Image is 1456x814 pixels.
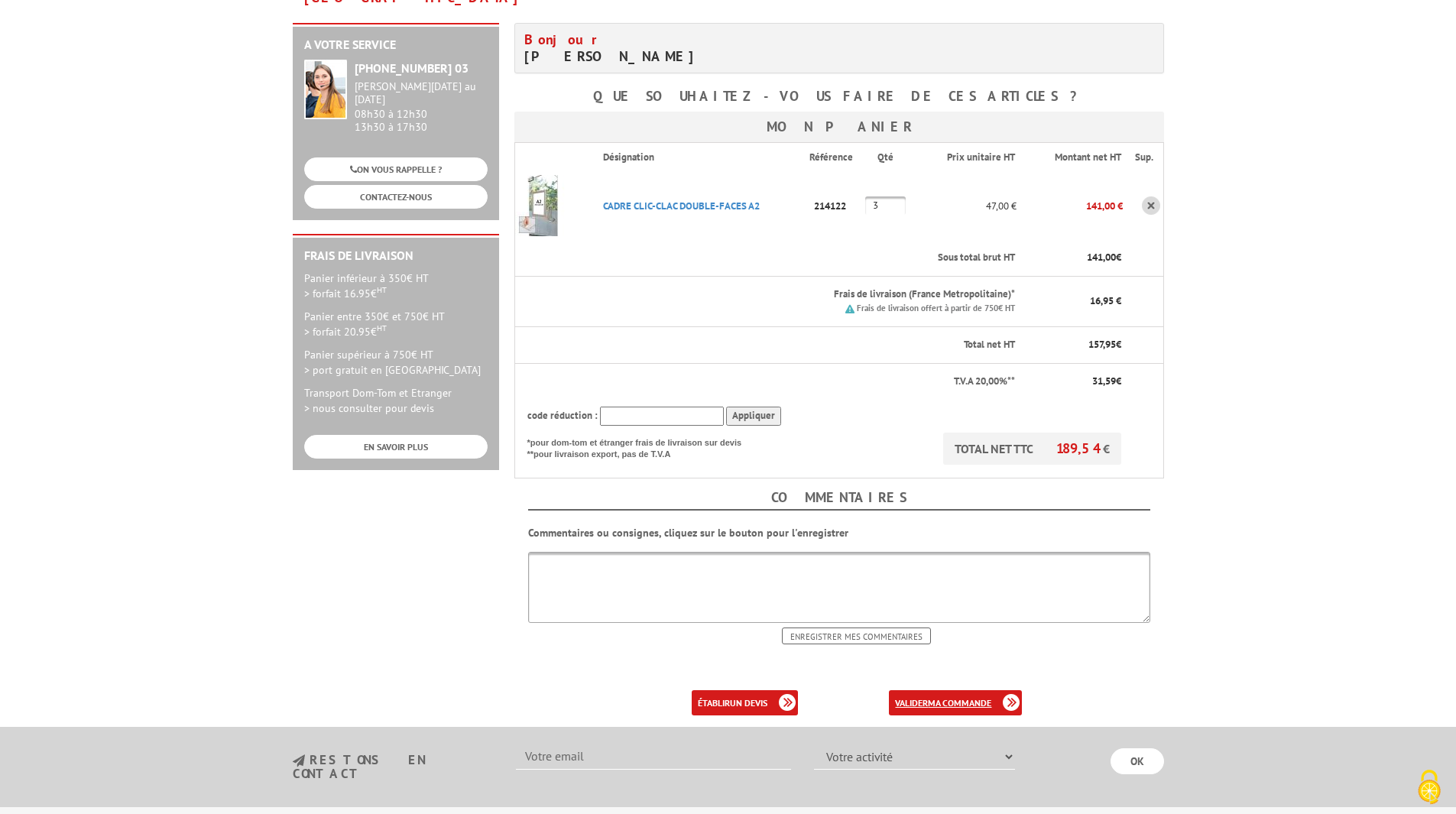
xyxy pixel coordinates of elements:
[514,112,1164,142] h3: Mon panier
[293,754,494,780] h3: restons en contact
[515,175,576,236] img: CADRE CLIC-CLAC DOUBLE-FACES A2
[692,690,798,715] a: établirun devis
[516,744,791,770] input: Votre email
[377,284,387,295] sup: HT
[355,80,488,133] div: 08h30 à 12h30 13h30 à 17h30
[528,526,848,540] b: Commentaires ou consignes, cliquez sur le bouton pour l'enregistrer
[591,240,1017,276] th: Sous total brut HT
[1090,294,1121,307] span: 16,95 €
[603,287,1015,302] p: Frais de livraison (France Metropolitaine)*
[591,142,809,171] th: Désignation
[1056,439,1103,457] span: 189,54
[527,338,1015,352] p: Total net HT
[1402,762,1456,814] button: Cookies (fenêtre modale)
[524,31,828,65] h4: [PERSON_NAME]
[304,325,387,339] span: > forfait 20.95€
[304,363,481,377] span: > port gratuit en [GEOGRAPHIC_DATA]
[782,628,931,644] input: Enregistrer mes commentaires
[527,409,598,422] span: code réduction :
[304,401,434,415] span: > nous consulter pour devis
[889,690,1022,715] a: validerma commande
[527,375,1015,389] p: T.V.A 20,00%**
[809,193,865,219] p: 214122
[355,80,488,106] div: [PERSON_NAME][DATE] au [DATE]
[304,271,488,301] p: Panier inférieur à 350€ HT
[304,435,488,459] a: EN SAVOIR PLUS
[304,287,387,300] span: > forfait 16.95€
[355,60,469,76] strong: [PHONE_NUMBER] 03
[928,697,991,709] b: ma commande
[1029,251,1122,265] p: €
[304,309,488,339] p: Panier entre 350€ et 750€ HT
[730,697,767,709] b: un devis
[593,87,1085,105] b: Que souhaitez-vous faire de ces articles ?
[857,303,1015,313] small: Frais de livraison offert à partir de 750€ HT
[1029,338,1122,352] p: €
[1017,193,1124,219] p: 141,00 €
[1410,768,1448,806] img: Cookies (fenêtre modale)
[1111,748,1164,774] input: OK
[915,193,1016,219] p: 47,00 €
[293,754,305,767] img: newsletter.jpg
[1088,338,1116,351] span: 157,95
[845,304,854,313] img: picto.png
[1092,375,1116,388] span: 31,59
[1123,142,1163,171] th: Sup.
[1087,251,1116,264] span: 141,00
[927,151,1014,165] p: Prix unitaire HT
[524,31,605,48] span: Bonjour
[943,433,1121,465] p: TOTAL NET TTC €
[304,38,488,52] h2: A votre service
[528,486,1150,511] h4: Commentaires
[865,142,916,171] th: Qté
[377,323,387,333] sup: HT
[304,385,488,416] p: Transport Dom-Tom et Etranger
[304,347,488,378] p: Panier supérieur à 750€ HT
[304,185,488,209] a: CONTACTEZ-NOUS
[603,199,760,212] a: CADRE CLIC-CLAC DOUBLE-FACES A2
[304,157,488,181] a: ON VOUS RAPPELLE ?
[1029,151,1122,165] p: Montant net HT
[726,407,781,426] input: Appliquer
[304,249,488,263] h2: Frais de Livraison
[809,151,864,165] p: Référence
[527,433,757,461] p: *pour dom-tom et étranger frais de livraison sur devis **pour livraison export, pas de T.V.A
[1029,375,1122,389] p: €
[304,60,347,119] img: widget-service.jpg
